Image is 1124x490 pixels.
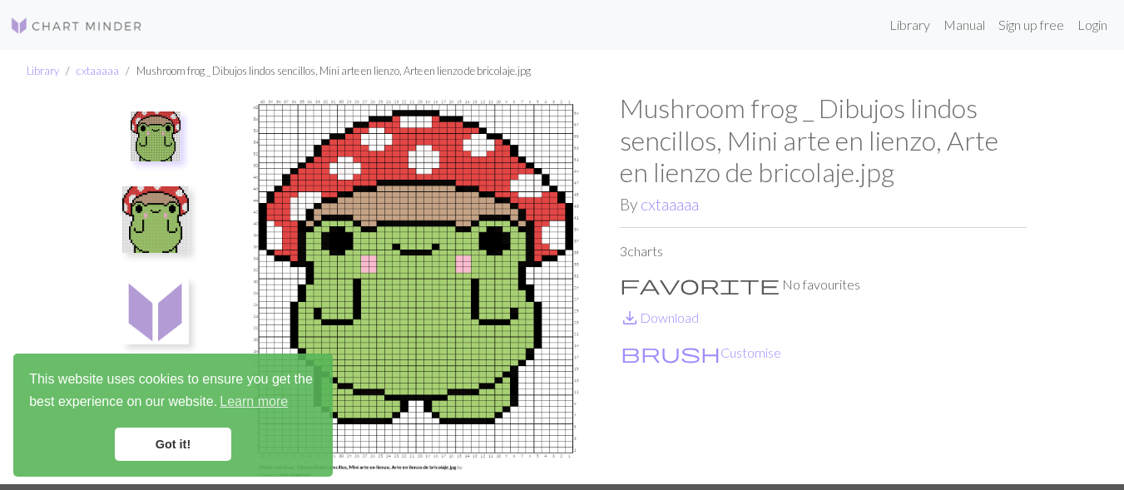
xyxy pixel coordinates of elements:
[641,195,699,214] a: cxtaaaaa
[620,306,640,329] span: save_alt
[620,275,780,294] i: Favourite
[937,8,992,42] a: Manual
[992,8,1071,42] a: Sign up free
[620,92,1027,188] h1: Mushroom frog _ Dibujos lindos sencillos, Mini arte en lienzo, Arte en lienzo de bricolaje.jpg
[122,186,189,253] img: Copy of Mushroom frog _ Dibujos lindos sencillos, Mini arte en lienzo, Arte en lienzo de bricolaj...
[620,342,782,364] button: CustomiseCustomise
[620,241,1027,261] p: 3 charts
[29,369,317,414] span: This website uses cookies to ensure you get the best experience on our website.
[620,273,780,296] span: favorite
[213,92,620,484] img: Mushroom frog _ Dibujos lindos sencillos, Mini arte en lienzo, Arte en lienzo de bricolaje.jpg
[131,111,181,161] img: Mushroom frog _ Dibujos lindos sencillos, Mini arte en lienzo, Arte en lienzo de bricolaje.jpg
[620,308,640,328] i: Download
[27,64,59,77] a: Library
[621,341,720,364] span: brush
[13,354,333,477] div: cookieconsent
[10,16,143,36] img: Logo
[883,8,937,42] a: Library
[1071,8,1114,42] a: Login
[621,343,720,363] i: Customise
[620,309,699,325] a: DownloadDownload
[620,195,1027,214] h2: By
[115,428,231,461] a: dismiss cookie message
[122,278,189,344] img: Copy of Copy of Mushroom frog _ Dibujos lindos sencillos, Mini arte en lienzo, Arte en lienzo de ...
[119,63,531,79] li: Mushroom frog _ Dibujos lindos sencillos, Mini arte en lienzo, Arte en lienzo de bricolaje.jpg
[217,389,290,414] a: learn more about cookies
[620,275,1027,294] p: No favourites
[77,64,119,77] a: cxtaaaaa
